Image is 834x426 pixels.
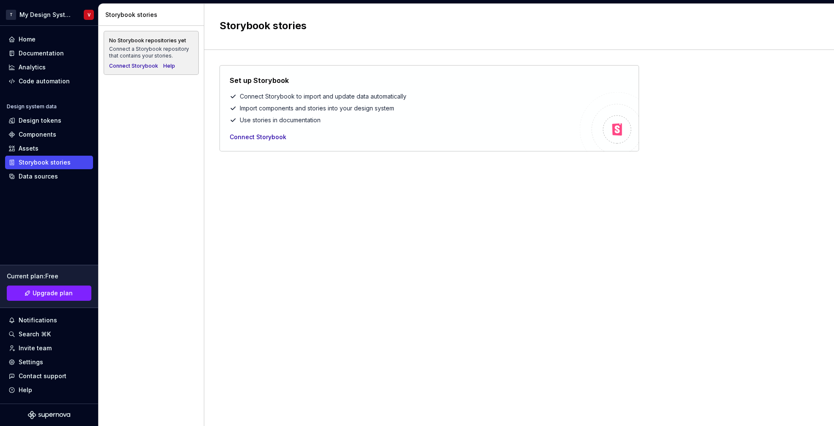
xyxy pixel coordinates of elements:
div: Contact support [19,372,66,380]
div: T [6,10,16,20]
a: Analytics [5,60,93,74]
div: Data sources [19,172,58,181]
div: Notifications [19,316,57,324]
div: Connect Storybook to import and update data automatically [230,92,580,101]
a: Code automation [5,74,93,88]
div: Storybook stories [19,158,71,167]
div: Storybook stories [105,11,200,19]
div: Assets [19,144,38,153]
div: Design tokens [19,116,61,125]
a: Invite team [5,341,93,355]
a: Help [163,63,175,69]
button: Connect Storybook [109,63,158,69]
div: Components [19,130,56,139]
div: Use stories in documentation [230,116,580,124]
a: Home [5,33,93,46]
a: Storybook stories [5,156,93,169]
div: Analytics [19,63,46,71]
button: Help [5,383,93,397]
div: Invite team [19,344,52,352]
div: Documentation [19,49,64,58]
div: Code automation [19,77,70,85]
button: Search ⌘K [5,327,93,341]
button: TMy Design SystemV [2,5,96,24]
div: Search ⌘K [19,330,51,338]
a: Assets [5,142,93,155]
div: No Storybook repositories yet [109,37,186,44]
div: Home [19,35,36,44]
div: Design system data [7,103,57,110]
a: Documentation [5,47,93,60]
div: Connect a Storybook repository that contains your stories. [109,46,193,59]
svg: Supernova Logo [28,411,70,419]
a: Settings [5,355,93,369]
div: Current plan : Free [7,272,91,280]
a: Components [5,128,93,141]
div: Help [19,386,32,394]
a: Data sources [5,170,93,183]
button: Connect Storybook [230,133,286,141]
a: Upgrade plan [7,286,91,301]
h2: Storybook stories [219,19,809,33]
div: V [88,11,91,18]
div: My Design System [19,11,74,19]
div: Settings [19,358,43,366]
a: Design tokens [5,114,93,127]
div: Import components and stories into your design system [230,104,580,113]
span: Upgrade plan [33,289,73,297]
h4: Set up Storybook [230,75,289,85]
button: Contact support [5,369,93,383]
button: Notifications [5,313,93,327]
